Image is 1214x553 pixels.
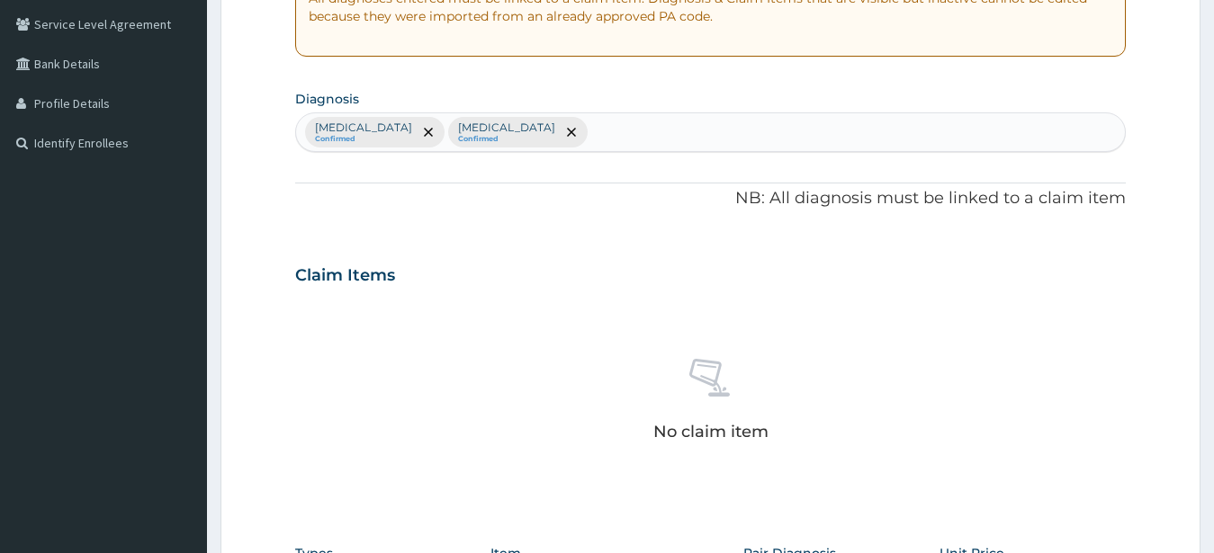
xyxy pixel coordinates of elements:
[315,135,412,144] small: Confirmed
[295,90,359,108] label: Diagnosis
[295,187,1127,210] p: NB: All diagnosis must be linked to a claim item
[653,423,769,441] p: No claim item
[315,120,412,135] p: [MEDICAL_DATA]
[295,266,395,286] h3: Claim Items
[420,124,436,140] span: remove selection option
[458,120,555,135] p: [MEDICAL_DATA]
[458,135,555,144] small: Confirmed
[563,124,580,140] span: remove selection option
